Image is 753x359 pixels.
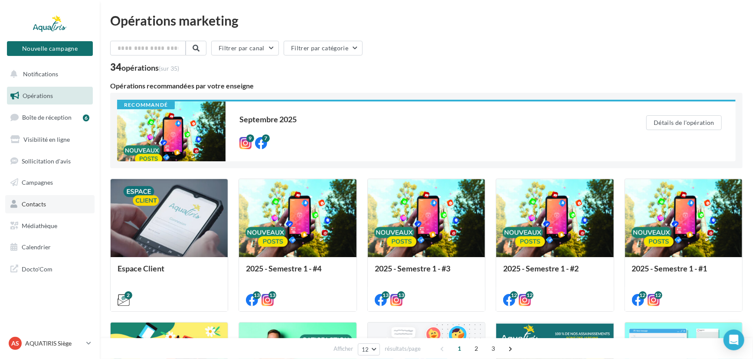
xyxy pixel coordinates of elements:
div: 2 [124,291,132,299]
span: 12 [362,346,369,353]
span: Notifications [23,70,58,78]
div: 13 [268,291,276,299]
span: Docto'Com [22,263,52,274]
span: Afficher [334,345,353,353]
span: (sur 35) [159,65,179,72]
div: 13 [382,291,390,299]
span: résultats/page [385,345,421,353]
span: Opérations [23,92,53,99]
div: Espace Client [118,264,221,281]
div: 13 [253,291,261,299]
a: Contacts [5,195,95,213]
button: Notifications [5,65,91,83]
div: 12 [510,291,518,299]
div: 2025 - Semestre 1 - #1 [632,264,735,281]
a: Visibilité en ligne [5,131,95,149]
div: 2025 - Semestre 1 - #4 [246,264,349,281]
a: Docto'Com [5,260,95,278]
button: Détails de l'opération [646,115,722,130]
p: AQUATIRIS Siège [25,339,83,348]
span: 3 [487,342,501,356]
a: Calendrier [5,238,95,256]
span: 1 [453,342,467,356]
div: Open Intercom Messenger [724,330,744,350]
div: 13 [397,291,405,299]
span: Médiathèque [22,222,57,229]
span: Calendrier [22,243,51,251]
a: Opérations [5,87,95,105]
div: 12 [639,291,647,299]
a: AS AQUATIRIS Siège [7,335,93,352]
span: Visibilité en ligne [23,136,70,143]
div: Opérations marketing [110,14,743,27]
span: Sollicitation d'avis [22,157,71,164]
div: 12 [526,291,534,299]
div: 34 [110,62,179,72]
span: AS [11,339,19,348]
button: Filtrer par catégorie [284,41,363,55]
span: Campagnes [22,179,53,186]
span: 2 [470,342,484,356]
span: Contacts [22,200,46,208]
div: 2025 - Semestre 1 - #2 [503,264,606,281]
div: Recommandé [117,101,175,109]
button: 12 [358,343,380,356]
div: 6 [83,114,89,121]
div: 9 [246,134,254,142]
a: Sollicitation d'avis [5,152,95,170]
a: Campagnes [5,173,95,192]
button: Nouvelle campagne [7,41,93,56]
a: Boîte de réception6 [5,108,95,127]
div: 12 [655,291,662,299]
button: Filtrer par canal [211,41,279,55]
div: 2025 - Semestre 1 - #3 [375,264,478,281]
div: opérations [121,64,179,72]
div: 7 [262,134,270,142]
a: Médiathèque [5,217,95,235]
div: Septembre 2025 [239,115,612,123]
div: Opérations recommandées par votre enseigne [110,82,743,89]
span: Boîte de réception [22,114,72,121]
